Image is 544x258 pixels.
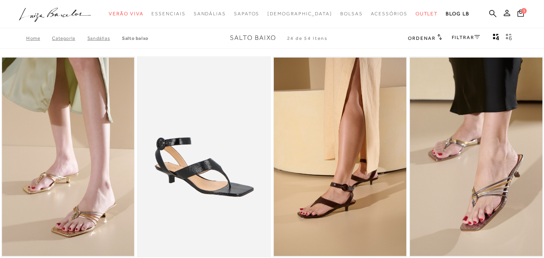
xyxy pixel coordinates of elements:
[274,58,406,256] a: SANDÁLIA COM SALTO BAIXO EM COURO VERNIZ CAFÉ E TIRA NO TORNOZELO SANDÁLIA COM SALTO BAIXO EM COU...
[490,33,502,43] button: Mostrar 4 produtos por linha
[371,11,407,17] span: Acessórios
[151,6,185,21] a: categoryNavScreenReaderText
[410,58,542,256] a: SANDÁLIA DE DEDO CHUMBO COM TIRAS MULTICOLOR E SALTO BAIXO FINO SANDÁLIA DE DEDO CHUMBO COM TIRAS...
[194,11,226,17] span: Sandálias
[416,11,438,17] span: Outlet
[371,6,407,21] a: categoryNavScreenReaderText
[340,6,363,21] a: categoryNavScreenReaderText
[340,11,363,17] span: Bolsas
[2,58,134,256] a: SANDÁLIA DE DEDO DOURADO COM TIRAS MULTICOLOR E SALTO BAIXO FINO SANDÁLIA DE DEDO DOURADO COM TIR...
[194,6,226,21] a: categoryNavScreenReaderText
[52,35,87,41] a: Categoria
[410,58,542,256] img: SANDÁLIA DE DEDO CHUMBO COM TIRAS MULTICOLOR E SALTO BAIXO FINO
[234,6,259,21] a: categoryNavScreenReaderText
[274,58,406,256] img: SANDÁLIA COM SALTO BAIXO EM COURO VERNIZ CAFÉ E TIRA NO TORNOZELO
[151,11,185,17] span: Essenciais
[267,11,332,17] span: [DEMOGRAPHIC_DATA]
[122,35,149,41] a: Salto Baixo
[234,11,259,17] span: Sapatos
[408,35,435,41] span: Ordenar
[521,8,527,14] span: 1
[109,6,143,21] a: categoryNavScreenReaderText
[26,35,52,41] a: Home
[446,11,469,17] span: BLOG LB
[138,58,270,256] img: SANDÁLIA COM SALTO BAIXO EM COURO VERNIZ PRETO E TIRA NO TORNOZELO
[109,11,143,17] span: Verão Viva
[416,6,438,21] a: categoryNavScreenReaderText
[138,58,270,256] a: SANDÁLIA COM SALTO BAIXO EM COURO VERNIZ PRETO E TIRA NO TORNOZELO SANDÁLIA COM SALTO BAIXO EM CO...
[87,35,122,41] a: SANDÁLIAS
[2,58,134,256] img: SANDÁLIA DE DEDO DOURADO COM TIRAS MULTICOLOR E SALTO BAIXO FINO
[515,9,526,20] button: 1
[287,35,328,41] span: 24 de 54 itens
[267,6,332,21] a: noSubCategoriesText
[446,6,469,21] a: BLOG LB
[452,35,480,40] a: FILTRAR
[503,33,515,43] button: gridText6Desc
[230,34,276,41] span: Salto Baixo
